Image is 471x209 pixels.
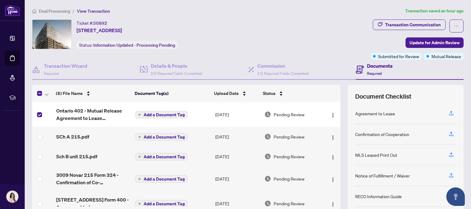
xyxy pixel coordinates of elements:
[406,37,464,48] button: Update for Admin Review
[378,53,419,60] span: Submitted for Review
[330,135,335,140] img: Logo
[56,133,89,140] span: SCh A 215.pdf
[355,193,402,200] div: RECO Information Guide
[214,90,239,97] span: Upload Date
[138,113,141,116] span: plus
[328,132,338,142] button: Logo
[274,200,305,207] span: Pending Review
[151,71,202,76] span: 2/2 Required Fields Completed
[77,19,107,27] div: Ticket #:
[328,151,338,161] button: Logo
[135,175,187,183] button: Add a Document Tag
[431,53,461,60] span: Mutual Release
[274,133,305,140] span: Pending Review
[355,110,395,117] div: Agreement to Lease
[138,155,141,158] span: plus
[264,153,271,160] img: Document Status
[385,20,441,30] div: Transaction Communication
[410,38,460,48] span: Update for Admin Review
[144,135,185,139] span: Add a Document Tag
[56,90,83,97] span: (8) File Name
[135,200,187,208] button: Add a Document Tag
[77,8,110,14] span: View Transaction
[144,202,185,206] span: Add a Document Tag
[405,7,464,15] article: Transaction saved an hour ago
[330,155,335,160] img: Logo
[373,19,446,30] button: Transaction Communication
[264,200,271,207] img: Document Status
[44,62,87,70] h4: Transaction Wizard
[355,151,397,158] div: MLS Leased Print Out
[328,109,338,119] button: Logo
[144,155,185,159] span: Add a Document Tag
[213,102,262,127] td: [DATE]
[135,200,187,207] button: Add a Document Tag
[367,71,382,76] span: Required
[77,27,122,34] span: [STREET_ADDRESS]
[32,20,71,49] img: IMG-W12316740_1.jpg
[330,177,335,182] img: Logo
[213,127,262,147] td: [DATE]
[367,62,393,70] h4: Documents
[355,172,410,179] div: Notice of Fulfillment / Waiver
[213,166,262,191] td: [DATE]
[264,111,271,118] img: Document Status
[53,85,132,102] th: (8) File Name
[144,113,185,117] span: Add a Document Tag
[44,71,59,76] span: Required
[355,92,411,101] span: Document Checklist
[454,24,459,28] span: ellipsis
[355,131,409,138] div: Confirmation of Cooperation
[73,7,74,15] li: /
[56,171,130,186] span: 3009 Novar 215 Form 324 - Confirmation of Co-operation.pdf
[213,147,262,166] td: [DATE]
[264,175,271,182] img: Document Status
[330,202,335,207] img: Logo
[138,202,141,205] span: plus
[328,198,338,208] button: Logo
[138,177,141,181] span: plus
[263,90,275,97] span: Status
[93,20,107,26] span: 50892
[330,113,335,118] img: Logo
[77,41,178,49] div: Status:
[274,175,305,182] span: Pending Review
[5,5,20,16] img: logo
[328,174,338,184] button: Logo
[32,9,36,13] span: home
[138,135,141,139] span: plus
[274,153,305,160] span: Pending Review
[6,191,18,203] img: Profile Icon
[151,62,202,70] h4: Details & People
[135,111,187,118] button: Add a Document Tag
[274,111,305,118] span: Pending Review
[135,153,187,161] button: Add a Document Tag
[56,153,97,160] span: Sch B unit 215.pdf
[135,111,187,119] button: Add a Document Tag
[93,42,175,48] span: Information Updated - Processing Pending
[257,62,309,70] h4: Commission
[135,153,187,160] button: Add a Document Tag
[257,71,309,76] span: 1/1 Required Fields Completed
[39,8,70,14] span: Deal Processing
[56,107,130,122] span: Ontario 402 - Mutual Release Agreement to Lease Residential.pdf
[264,133,271,140] img: Document Status
[144,177,185,181] span: Add a Document Tag
[260,85,321,102] th: Status
[132,85,212,102] th: Document Tag(s)
[446,187,465,206] button: Open asap
[135,133,187,141] button: Add a Document Tag
[212,85,260,102] th: Upload Date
